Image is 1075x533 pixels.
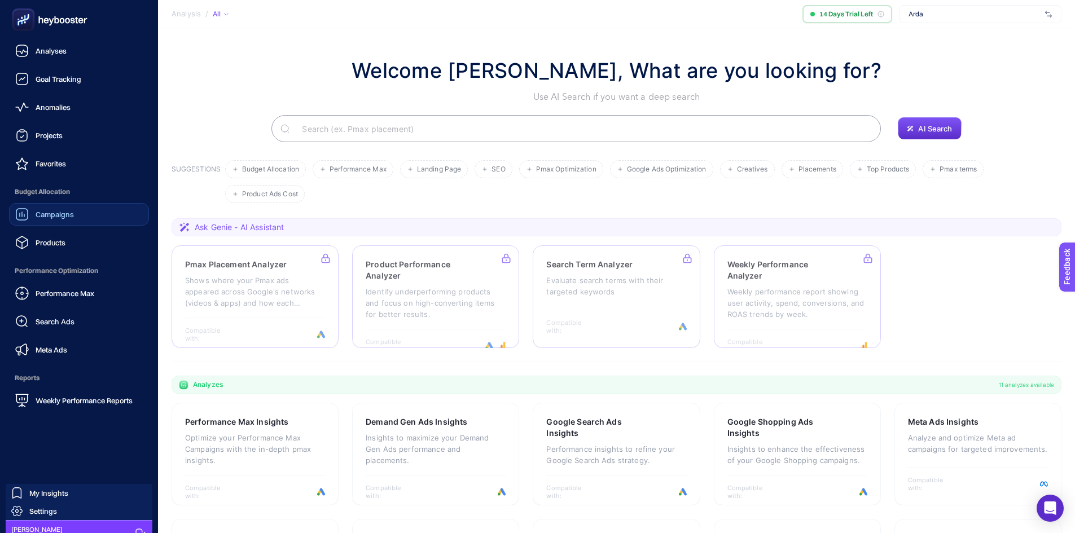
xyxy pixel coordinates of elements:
span: Budget Allocation [9,180,149,203]
p: Performance insights to refine your Google Search Ads strategy. [546,443,686,466]
span: Placements [798,165,836,174]
span: / [205,9,208,18]
a: Analyses [9,39,149,62]
h3: Google Search Ads Insights [546,416,651,439]
span: Performance Optimization [9,259,149,282]
span: Campaigns [36,210,74,219]
span: Ask Genie - AI Assistant [195,222,284,233]
span: Landing Page [417,165,461,174]
h3: Performance Max Insights [185,416,288,428]
span: Settings [29,506,57,516]
a: Meta Ads InsightsAnalyze and optimize Meta ad campaigns for targeted improvements.Compatible with: [894,403,1061,505]
a: Search Term AnalyzerEvaluate search terms with their targeted keywordsCompatible with: [533,245,700,348]
div: All [213,10,229,19]
span: Compatible with: [185,484,236,500]
div: Open Intercom Messenger [1037,495,1064,522]
a: Campaigns [9,203,149,226]
h3: SUGGESTIONS [172,165,221,203]
h1: Welcome [PERSON_NAME], What are you looking for? [352,55,881,86]
h3: Google Shopping Ads Insights [727,416,832,439]
p: Analyze and optimize Meta ad campaigns for targeted improvements. [908,432,1048,455]
button: AI Search [898,117,961,140]
span: Compatible with: [546,484,597,500]
a: Google Shopping Ads InsightsInsights to enhance the effectiveness of your Google Shopping campaig... [714,403,881,505]
span: Product Ads Cost [242,190,298,199]
span: Anomalies [36,103,71,112]
span: SEO [492,165,505,174]
span: AI Search [918,124,952,133]
a: Performance Max [9,282,149,305]
a: Search Ads [9,310,149,333]
span: Google Ads Optimization [627,165,707,174]
span: Reports [9,367,149,389]
a: Projects [9,124,149,147]
span: Favorites [36,159,66,168]
a: My Insights [6,484,152,502]
span: Pmax terms [940,165,977,174]
span: Analyzes [193,380,223,389]
a: Meta Ads [9,338,149,361]
span: Budget Allocation [242,165,299,174]
a: Products [9,231,149,254]
p: Use AI Search if you want a deep search [352,90,881,104]
span: Analyses [36,46,67,55]
span: Compatible with: [366,484,416,500]
span: Pmax Optimization [536,165,596,174]
p: Insights to maximize your Demand Gen Ads performance and placements. [366,432,506,466]
a: Weekly Performance Reports [9,389,149,412]
a: Performance Max InsightsOptimize your Performance Max Campaigns with the in-depth pmax insights.C... [172,403,339,505]
span: 14 Days Trial Left [819,10,873,19]
a: Anomalies [9,96,149,118]
span: My Insights [29,488,68,497]
span: Arda [909,10,1041,19]
a: Weekly Performance AnalyzerWeekly performance report showing user activity, spend, conversions, a... [714,245,881,348]
span: Analysis [172,10,201,19]
p: Insights to enhance the effectiveness of your Google Shopping campaigns. [727,443,867,466]
a: Demand Gen Ads InsightsInsights to maximize your Demand Gen Ads performance and placements.Compat... [352,403,519,505]
a: Product Performance AnalyzerIdentify underperforming products and focus on high-converting items ... [352,245,519,348]
span: Weekly Performance Reports [36,396,133,405]
span: Projects [36,131,63,140]
span: Compatible with: [727,484,778,500]
span: Top Products [867,165,909,174]
a: Favorites [9,152,149,175]
span: Performance Max [36,289,94,298]
p: Optimize your Performance Max Campaigns with the in-depth pmax insights. [185,432,325,466]
input: Search [293,113,872,144]
span: Performance Max [330,165,387,174]
span: Meta Ads [36,345,67,354]
a: Goal Tracking [9,68,149,90]
img: svg%3e [1045,8,1052,20]
a: Google Search Ads InsightsPerformance insights to refine your Google Search Ads strategy.Compatib... [533,403,700,505]
span: Goal Tracking [36,74,81,83]
span: 11 analyzes available [999,380,1054,389]
a: Settings [6,502,152,520]
span: Compatible with: [908,476,959,492]
span: Creatives [737,165,768,174]
span: Products [36,238,65,247]
h3: Demand Gen Ads Insights [366,416,467,428]
a: Pmax Placement AnalyzerShows where your Pmax ads appeared across Google's networks (videos & apps... [172,245,339,348]
span: Search Ads [36,317,74,326]
h3: Meta Ads Insights [908,416,979,428]
span: Feedback [7,3,43,12]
